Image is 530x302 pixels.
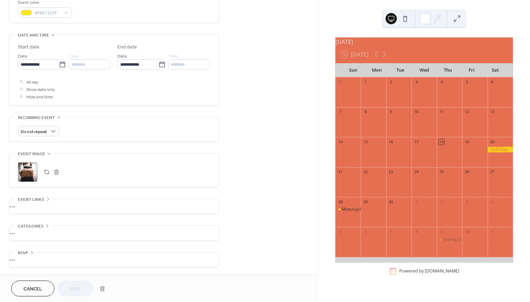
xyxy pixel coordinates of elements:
div: 20 [490,139,495,144]
div: 10 [464,229,469,234]
div: Sewing Day - Christmas Stockings [437,237,462,243]
div: Motorcycle Ride for Rayola [335,206,361,212]
div: 13 [490,109,495,114]
div: 9 [388,109,394,114]
div: 10 [414,109,419,114]
span: All day [26,79,39,86]
div: Mon [365,63,389,77]
div: 30 [388,199,394,204]
div: 22 [363,169,368,175]
span: Recurring event [18,114,55,122]
div: ••• [9,199,219,214]
div: 2 [439,199,444,204]
div: 23 [388,169,394,175]
div: 29 [363,199,368,204]
span: Time [168,53,178,60]
div: 8 [414,229,419,234]
div: 7 [338,109,343,114]
div: 4 [490,199,495,204]
div: 6 [490,79,495,85]
div: 28 [338,199,343,204]
div: 18 [439,139,444,144]
div: 27 [490,169,495,175]
span: Time [69,53,79,60]
div: 3 [464,199,469,204]
span: #F8E71CFF [35,9,61,17]
span: Event links [18,196,44,203]
div: Fri [460,63,484,77]
div: Powered by [399,268,459,274]
span: Date and time [18,32,49,39]
div: [DATE] [335,38,513,46]
div: 15 [363,139,368,144]
div: End date [117,44,137,51]
span: Date [18,53,27,60]
button: Cancel [11,281,54,296]
div: 17 [414,139,419,144]
div: 21 [338,169,343,175]
div: 19 [464,139,469,144]
span: Hide end time [26,93,53,101]
div: 26 [464,169,469,175]
div: ; [18,162,38,182]
div: ••• [9,226,219,241]
div: 5 [338,229,343,234]
div: Start date [18,44,40,51]
div: Thu [436,63,460,77]
span: Categories [18,223,43,230]
div: 6 [363,229,368,234]
div: 7 [388,229,394,234]
div: 8 [363,109,368,114]
div: 1 [414,199,419,204]
div: 11 [490,229,495,234]
div: 31 [338,79,343,85]
div: 1 [363,79,368,85]
div: 16 [388,139,394,144]
div: 2 [388,79,394,85]
div: Sun [341,63,365,77]
div: Golf Day [488,147,513,153]
div: 14 [338,139,343,144]
span: Cancel [23,285,42,293]
div: 12 [464,109,469,114]
div: 11 [439,109,444,114]
div: 5 [464,79,469,85]
div: Wed [412,63,436,77]
div: Tue [389,63,413,77]
span: Show date only [26,86,55,93]
div: 25 [439,169,444,175]
div: 9 [439,229,444,234]
div: Sewing Day - Christmas Stockings [443,237,509,243]
a: [DOMAIN_NAME] [425,268,459,274]
div: 24 [414,169,419,175]
div: ••• [9,252,219,267]
span: Date [117,53,127,60]
div: Sat [483,63,507,77]
div: 3 [414,79,419,85]
span: Event image [18,150,45,158]
span: RSVP [18,249,28,257]
div: Motorcycle Ride for [PERSON_NAME] [342,206,414,212]
span: Do not repeat [21,128,47,136]
div: 4 [439,79,444,85]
